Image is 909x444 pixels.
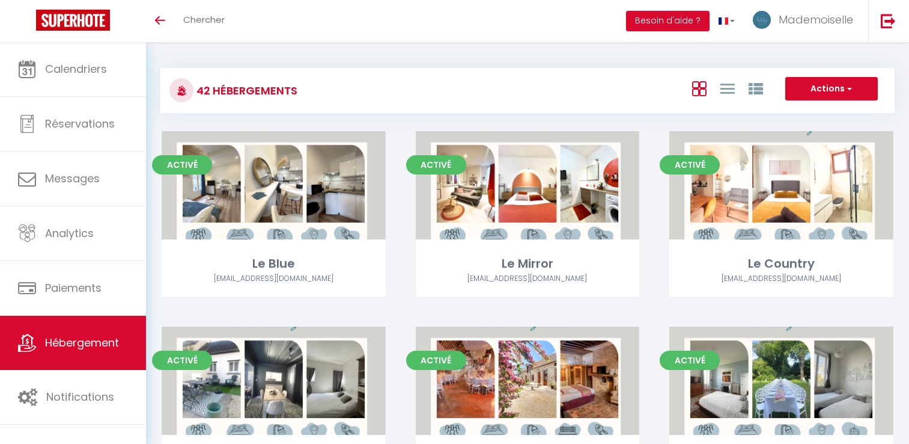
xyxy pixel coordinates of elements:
[669,254,893,273] div: Le Country
[779,12,853,27] span: Mademoiselle
[753,11,771,29] img: ...
[45,116,115,131] span: Réservations
[46,389,114,404] span: Notifications
[45,61,107,76] span: Calendriers
[36,10,110,31] img: Super Booking
[162,254,386,273] div: Le Blue
[162,273,386,285] div: Airbnb
[881,13,896,28] img: logout
[183,13,225,26] span: Chercher
[152,155,212,174] span: Activé
[626,11,710,31] button: Besoin d'aide ?
[692,78,707,98] a: Vue en Box
[660,351,720,370] span: Activé
[406,155,466,174] span: Activé
[45,280,102,295] span: Paiements
[749,78,763,98] a: Vue par Groupe
[660,155,720,174] span: Activé
[406,351,466,370] span: Activé
[416,273,640,285] div: Airbnb
[416,254,640,273] div: Le Mirror
[45,171,100,186] span: Messages
[193,77,297,104] h3: 42 Hébergements
[152,351,212,370] span: Activé
[45,226,94,241] span: Analytics
[720,78,735,98] a: Vue en Liste
[669,273,893,285] div: Airbnb
[785,77,878,101] button: Actions
[45,335,119,350] span: Hébergement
